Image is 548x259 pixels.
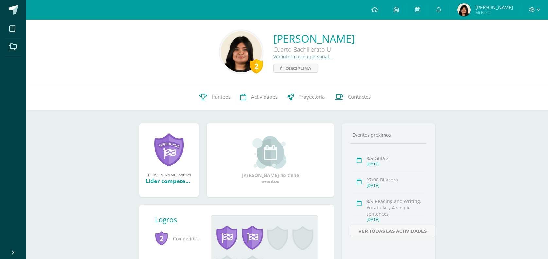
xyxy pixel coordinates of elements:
[330,84,376,110] a: Contactos
[367,161,425,167] div: [DATE]
[221,31,262,72] img: c4be00f1237919ac9f339a29d084f1cb.png
[273,64,318,73] a: Disciplina
[250,59,263,74] div: 2
[155,230,201,248] span: Competitividad
[283,84,330,110] a: Trayectoria
[457,3,471,16] img: dce0b1ed9de55400785d98fcaf3680bd.png
[367,217,425,222] div: [DATE]
[146,177,192,185] div: Líder competente
[155,231,168,246] span: 2
[252,136,288,169] img: event_small.png
[237,136,303,184] div: [PERSON_NAME] no tiene eventos
[367,155,425,161] div: 8/9 Guia 2
[367,177,425,183] div: 27/08 Bitácora
[273,31,355,45] a: [PERSON_NAME]
[299,94,325,100] span: Trayectoria
[475,10,513,15] span: Mi Perfil
[146,172,192,177] div: [PERSON_NAME] obtuvo
[348,94,371,100] span: Contactos
[285,64,311,72] span: Disciplina
[367,198,425,217] div: 8/9 Reading and Writing, Vocabulary 4 simple sentences
[251,94,278,100] span: Actividades
[273,53,333,60] a: Ver información personal...
[350,225,435,237] a: Ver todas las actividades
[195,84,235,110] a: Punteos
[212,94,231,100] span: Punteos
[475,4,513,10] span: [PERSON_NAME]
[155,215,206,224] div: Logros
[350,132,427,138] div: Eventos próximos
[235,84,283,110] a: Actividades
[273,45,355,53] div: Cuarto Bachillerato U
[367,183,425,188] div: [DATE]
